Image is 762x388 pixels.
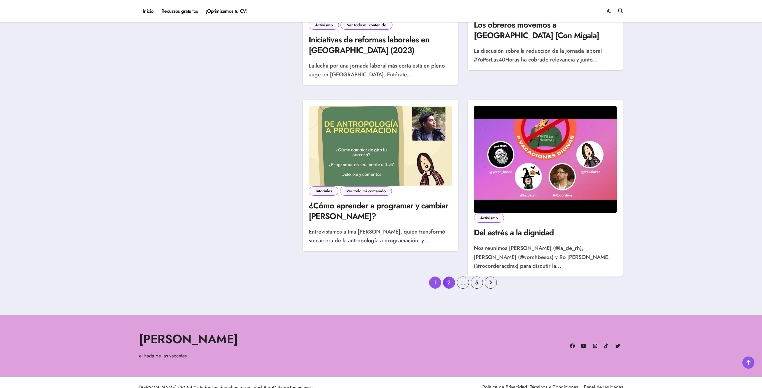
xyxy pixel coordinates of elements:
a: 5 [471,277,483,289]
a: Iniciativas de reformas laborales en [GEOGRAPHIC_DATA] (2023) [309,34,429,56]
p: La lucha por una jornada laboral más corta está en pleno auge en [GEOGRAPHIC_DATA]. Entérate... [309,61,452,79]
span: 1 [429,277,441,289]
a: Ver todo mi contenido [340,20,392,30]
p: Nos reunimos [PERSON_NAME] (@la_de_rh), [PERSON_NAME] (@yorchbesos) y Ro [PERSON_NAME] (@rocorder... [474,244,617,270]
a: ¿Cómo aprender a programar y cambiar [PERSON_NAME]? [309,200,448,222]
a: Del estrés a la dignidad [474,227,554,238]
a: Ver todo mi contenido [340,186,392,196]
p: Entrevistamos a Ima [PERSON_NAME], quien transformó su carrera de la antropología a programación,... [309,227,452,245]
a: Inicio [139,3,158,19]
a: ¡Optimizamos tu CV! [202,3,251,19]
p: La discusión sobre la reducción de la jornada laboral #YoPorLas40Horas ha cobrado relevancia y ju... [474,47,617,65]
span: … [457,277,469,289]
nav: Paginación de entradas [429,277,497,289]
p: el hada de las vacantes [139,352,377,360]
a: [PERSON_NAME] [139,330,238,348]
a: Tutoriales [309,186,338,196]
a: Los obreros movemos a [GEOGRAPHIC_DATA] [Con Migala] [474,19,599,41]
a: Recursos gratuitos [158,3,202,19]
a: Activismo [309,20,339,30]
a: Activismo [474,213,504,223]
a: 2 [443,277,455,289]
